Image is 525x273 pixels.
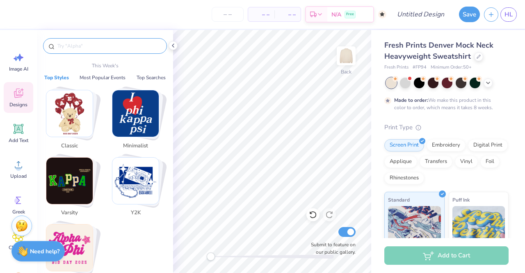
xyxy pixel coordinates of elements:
span: Free [346,11,354,17]
img: Varsity [46,158,93,204]
label: Submit to feature on our public gallery. [306,241,356,256]
img: Minimalist [112,90,159,137]
span: Varsity [56,209,83,217]
button: Top Searches [134,73,168,82]
div: Applique [384,156,417,168]
span: HL [504,10,513,19]
input: – – [212,7,244,22]
span: Standard [388,195,410,204]
div: Print Type [384,123,509,132]
span: Puff Ink [452,195,470,204]
span: Fresh Prints [384,64,409,71]
button: Stack Card Button Y2K [107,157,169,220]
span: – – [253,10,269,19]
span: Classic [56,142,83,150]
span: Upload [10,173,27,179]
span: Add Text [9,137,28,144]
div: Embroidery [427,139,466,151]
img: Standard [388,206,441,247]
span: – – [279,10,296,19]
span: Fresh Prints Denver Mock Neck Heavyweight Sweatshirt [384,40,493,61]
span: Image AI [9,66,28,72]
div: Accessibility label [207,252,215,261]
img: 80s & 90s [46,225,93,271]
img: Puff Ink [452,206,505,247]
strong: Need help? [30,248,59,255]
strong: Made to order: [394,97,428,103]
span: Clipart & logos [5,244,32,257]
span: Designs [9,101,27,108]
div: Digital Print [468,139,508,151]
div: Rhinestones [384,172,424,184]
span: # FP94 [413,64,427,71]
div: Screen Print [384,139,424,151]
p: This Week's [92,62,119,69]
div: Foil [480,156,500,168]
button: Save [459,7,480,22]
button: Stack Card Button Minimalist [107,90,169,153]
input: Try "Alpha" [57,42,162,50]
span: Minimalist [122,142,149,150]
div: Back [341,68,352,76]
span: Minimum Order: 50 + [431,64,472,71]
img: Classic [46,90,93,137]
a: HL [500,7,517,22]
button: Most Popular Events [77,73,128,82]
span: Y2K [122,209,149,217]
div: Vinyl [455,156,478,168]
img: Y2K [112,158,159,204]
img: Back [338,48,354,64]
span: Greek [12,209,25,215]
input: Untitled Design [390,6,451,23]
button: Top Styles [42,73,71,82]
div: Transfers [420,156,452,168]
div: We make this product in this color to order, which means it takes 8 weeks. [394,96,495,111]
span: N/A [331,10,341,19]
button: Stack Card Button Varsity [41,157,103,220]
button: Stack Card Button Classic [41,90,103,153]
